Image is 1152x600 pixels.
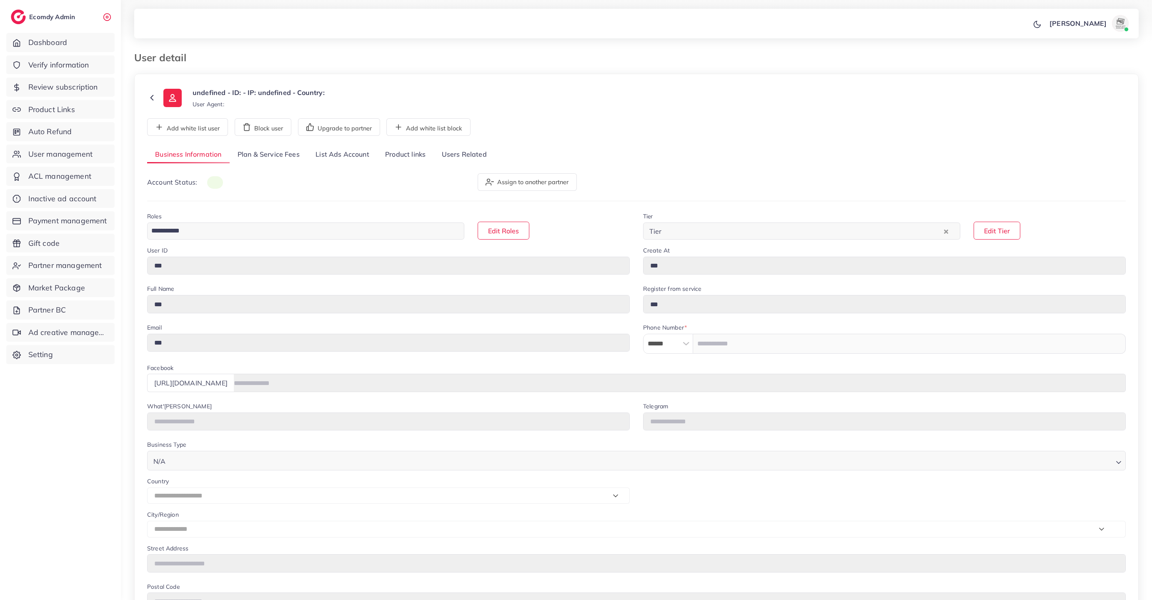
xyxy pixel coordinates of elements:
[386,118,471,136] button: Add white list block
[147,440,186,449] label: Business Type
[664,225,942,237] input: Search for option
[6,323,115,342] a: Ad creative management
[147,374,234,392] div: [URL][DOMAIN_NAME]
[6,234,115,253] a: Gift code
[974,222,1020,240] button: Edit Tier
[29,13,77,21] h2: Ecomdy Admin
[6,211,115,230] a: Payment management
[1049,18,1107,28] p: [PERSON_NAME]
[147,544,188,552] label: Street Address
[28,60,89,70] span: Verify information
[28,260,102,271] span: Partner management
[147,364,173,372] label: Facebook
[478,173,577,191] button: Assign to another partner
[147,582,180,591] label: Postal Code
[28,104,75,115] span: Product Links
[235,118,291,136] button: Block user
[944,226,948,236] button: Clear Selected
[147,222,464,240] div: Search for option
[147,212,162,220] label: Roles
[147,451,1126,470] div: Search for option
[28,282,85,293] span: Market Package
[147,402,212,410] label: What'[PERSON_NAME]
[6,33,115,52] a: Dashboard
[433,146,494,164] a: Users Related
[28,82,98,92] span: Review subscription
[1112,15,1129,32] img: avatar
[6,256,115,275] a: Partner management
[643,323,687,332] label: Phone Number
[193,100,224,108] small: User Agent:
[6,55,115,75] a: Verify information
[147,510,179,519] label: City/Region
[28,37,67,48] span: Dashboard
[28,305,66,315] span: Partner BC
[1045,15,1132,32] a: [PERSON_NAME]avatar
[147,323,162,332] label: Email
[163,89,182,107] img: ic-user-info.36bf1079.svg
[6,145,115,164] a: User management
[193,87,325,97] p: undefined - ID: - IP: undefined - Country:
[478,222,529,240] button: Edit Roles
[11,10,77,24] a: logoEcomdy Admin
[28,193,97,204] span: Inactive ad account
[648,225,664,237] span: Tier
[6,278,115,297] a: Market Package
[147,177,223,187] p: Account Status:
[6,77,115,97] a: Review subscription
[6,345,115,364] a: Setting
[6,167,115,186] a: ACL management
[643,212,653,220] label: Tier
[6,300,115,320] a: Partner BC
[28,149,93,160] span: User management
[230,146,308,164] a: Plan & Service Fees
[643,222,960,240] div: Search for option
[28,238,60,249] span: Gift code
[147,477,169,485] label: Country
[147,246,168,255] label: User ID
[6,189,115,208] a: Inactive ad account
[377,146,433,164] a: Product links
[6,122,115,141] a: Auto Refund
[147,118,228,136] button: Add white list user
[643,285,701,293] label: Register from service
[28,215,107,226] span: Payment management
[147,146,230,164] a: Business Information
[28,327,108,338] span: Ad creative management
[643,246,670,255] label: Create At
[168,453,1112,467] input: Search for option
[308,146,377,164] a: List Ads Account
[6,100,115,119] a: Product Links
[134,52,193,64] h3: User detail
[28,171,91,182] span: ACL management
[152,455,167,467] span: N/A
[298,118,380,136] button: Upgrade to partner
[147,285,174,293] label: Full Name
[11,10,26,24] img: logo
[148,225,453,237] input: Search for option
[643,402,668,410] label: Telegram
[28,349,53,360] span: Setting
[28,126,72,137] span: Auto Refund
